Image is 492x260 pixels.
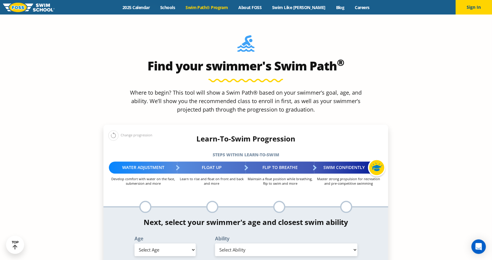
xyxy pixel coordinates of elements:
label: Ability [215,236,357,241]
p: Develop comfort with water on the face, submersion and more [109,177,177,186]
div: Flip to Breathe [246,162,314,174]
a: Swim Like [PERSON_NAME] [267,5,331,10]
div: TOP [12,240,19,250]
h5: Steps within Learn-to-Swim [103,151,388,159]
img: Foss-Location-Swimming-Pool-Person.svg [237,35,255,56]
a: Schools [155,5,180,10]
a: 2025 Calendar [117,5,155,10]
label: Age [135,236,196,241]
div: Float Up [177,162,246,174]
p: Learn to rise and float on front and back and more [177,177,246,186]
a: Swim Path® Program [180,5,233,10]
h4: Learn-To-Swim Progression [103,135,388,143]
sup: ® [337,57,344,69]
img: FOSS Swim School Logo [3,3,55,12]
div: Open Intercom Messenger [471,239,486,254]
a: Careers [350,5,375,10]
a: Blog [331,5,350,10]
p: Master strong propulsion for recreation and pre-competitive swimming [314,177,383,186]
div: Water Adjustment [109,162,177,174]
div: Swim Confidently [314,162,383,174]
div: Change progression [108,130,152,141]
p: Maintain a float position while breathing, flip to swim and more [246,177,314,186]
p: Where to begin? This tool will show a Swim Path® based on your swimmer’s goal, age, and ability. ... [128,89,364,114]
h4: Next, select your swimmer's age and closest swim ability [103,218,388,227]
a: About FOSS [233,5,267,10]
h2: Find your swimmer's Swim Path [103,59,388,73]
